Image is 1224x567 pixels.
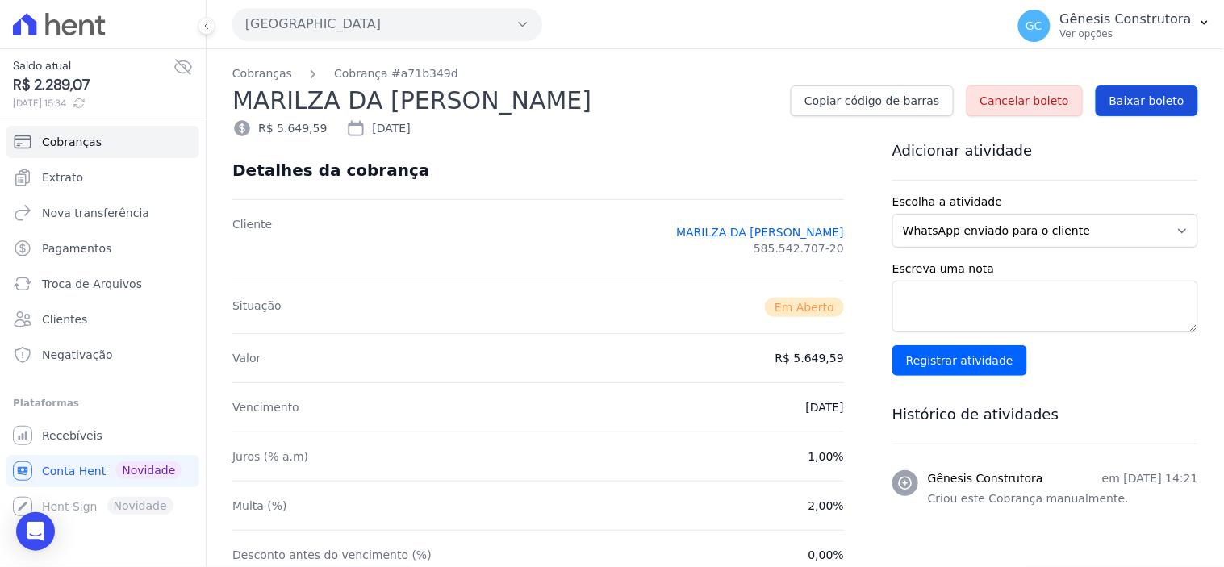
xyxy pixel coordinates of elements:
div: Plataformas [13,394,193,413]
a: Nova transferência [6,197,199,229]
span: 585.542.707-20 [754,240,844,256]
a: Negativação [6,339,199,371]
nav: Sidebar [13,126,193,523]
span: [DATE] 15:34 [13,96,173,110]
span: Saldo atual [13,57,173,74]
div: Open Intercom Messenger [16,512,55,551]
button: GC Gênesis Construtora Ver opções [1005,3,1224,48]
a: Clientes [6,303,199,336]
p: Gênesis Construtora [1060,11,1192,27]
nav: Breadcrumb [232,65,1198,82]
span: Extrato [42,169,83,186]
span: Baixar boleto [1109,93,1184,109]
dt: Juros (% a.m) [232,448,308,465]
span: Pagamentos [42,240,111,256]
span: Troca de Arquivos [42,276,142,292]
label: Escolha a atividade [892,194,1198,211]
dt: Situação [232,298,282,317]
a: Recebíveis [6,419,199,452]
a: MARILZA DA [PERSON_NAME] [676,224,844,240]
h2: MARILZA DA [PERSON_NAME] [232,82,778,119]
dd: [DATE] [806,399,844,415]
span: Novidade [115,461,182,479]
h3: Gênesis Construtora [928,470,1043,487]
div: [DATE] [346,119,410,138]
span: Conta Hent [42,463,106,479]
a: Extrato [6,161,199,194]
dd: R$ 5.649,59 [775,350,844,366]
input: Registrar atividade [892,345,1027,376]
span: GC [1026,20,1042,31]
span: Nova transferência [42,205,149,221]
span: Negativação [42,347,113,363]
a: Cobranças [232,65,292,82]
dt: Multa (%) [232,498,287,514]
a: Cancelar boleto [967,85,1083,116]
dt: Valor [232,350,261,366]
dt: Vencimento [232,399,299,415]
dt: Cliente [232,216,272,265]
label: Escreva uma nota [892,261,1198,277]
span: Copiar código de barras [804,93,939,109]
span: Clientes [42,311,87,327]
span: Cobranças [42,134,102,150]
p: em [DATE] 14:21 [1102,470,1198,487]
span: Em Aberto [765,298,844,317]
p: Criou este Cobrança manualmente. [928,490,1198,507]
a: Conta Hent Novidade [6,455,199,487]
dd: 0,00% [808,547,844,563]
a: Cobrança #a71b349d [334,65,458,82]
p: Ver opções [1060,27,1192,40]
span: Recebíveis [42,427,102,444]
span: Cancelar boleto [980,93,1069,109]
a: Cobranças [6,126,199,158]
h3: Adicionar atividade [892,141,1198,161]
a: Baixar boleto [1096,85,1198,116]
div: Detalhes da cobrança [232,161,429,180]
dd: 1,00% [808,448,844,465]
a: Troca de Arquivos [6,268,199,300]
h3: Histórico de atividades [892,405,1198,424]
a: Copiar código de barras [791,85,953,116]
dt: Desconto antes do vencimento (%) [232,547,432,563]
span: R$ 2.289,07 [13,74,173,96]
dd: 2,00% [808,498,844,514]
a: Pagamentos [6,232,199,265]
button: [GEOGRAPHIC_DATA] [232,8,542,40]
div: R$ 5.649,59 [232,119,327,138]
